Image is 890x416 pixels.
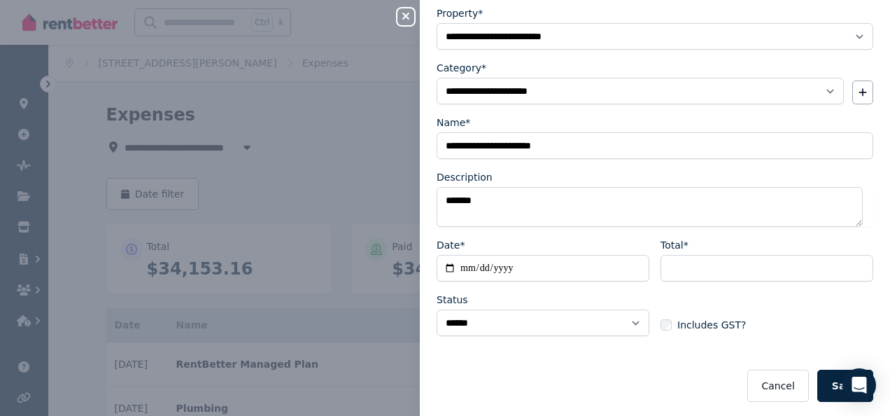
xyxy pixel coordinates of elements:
[437,6,483,20] label: Property*
[842,368,876,402] div: Open Intercom Messenger
[661,319,672,331] input: Includes GST?
[661,238,688,252] label: Total*
[747,370,808,402] button: Cancel
[437,116,470,130] label: Name*
[437,238,465,252] label: Date*
[437,61,486,75] label: Category*
[817,370,873,402] button: Save
[437,170,493,184] label: Description
[437,293,468,307] label: Status
[677,318,746,332] span: Includes GST?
